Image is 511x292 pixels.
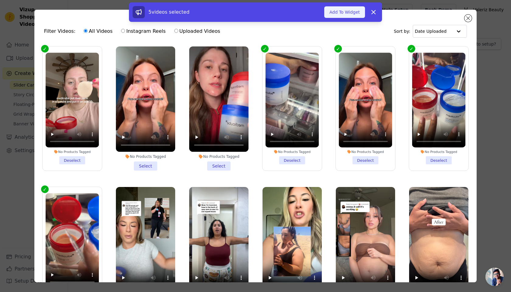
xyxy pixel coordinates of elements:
label: Uploaded Videos [174,27,221,35]
label: All Videos [83,27,113,35]
div: Filter Videos: [44,24,224,38]
div: Sort by: [394,25,467,38]
div: No Products Tagged [46,150,99,154]
div: No Products Tagged [189,154,249,159]
div: No Products Tagged [339,150,392,154]
div: Open chat [485,268,504,286]
div: No Products Tagged [266,150,319,154]
button: Add To Widget [324,6,365,18]
div: No Products Tagged [116,154,175,159]
div: No Products Tagged [412,150,466,154]
label: Instagram Reels [121,27,166,35]
span: 5 videos selected [148,9,189,15]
